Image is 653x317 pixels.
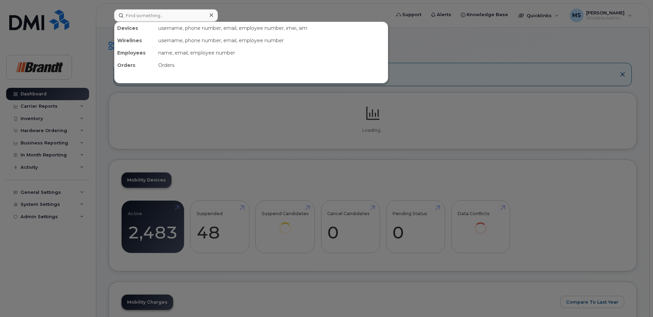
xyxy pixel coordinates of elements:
[156,59,388,71] div: Orders
[114,34,156,47] div: Wirelines
[156,34,388,47] div: username, phone number, email, employee number
[114,47,156,59] div: Employees
[156,47,388,59] div: name, email, employee number
[114,22,156,34] div: Devices
[114,59,156,71] div: Orders
[156,22,388,34] div: username, phone number, email, employee number, imei, sim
